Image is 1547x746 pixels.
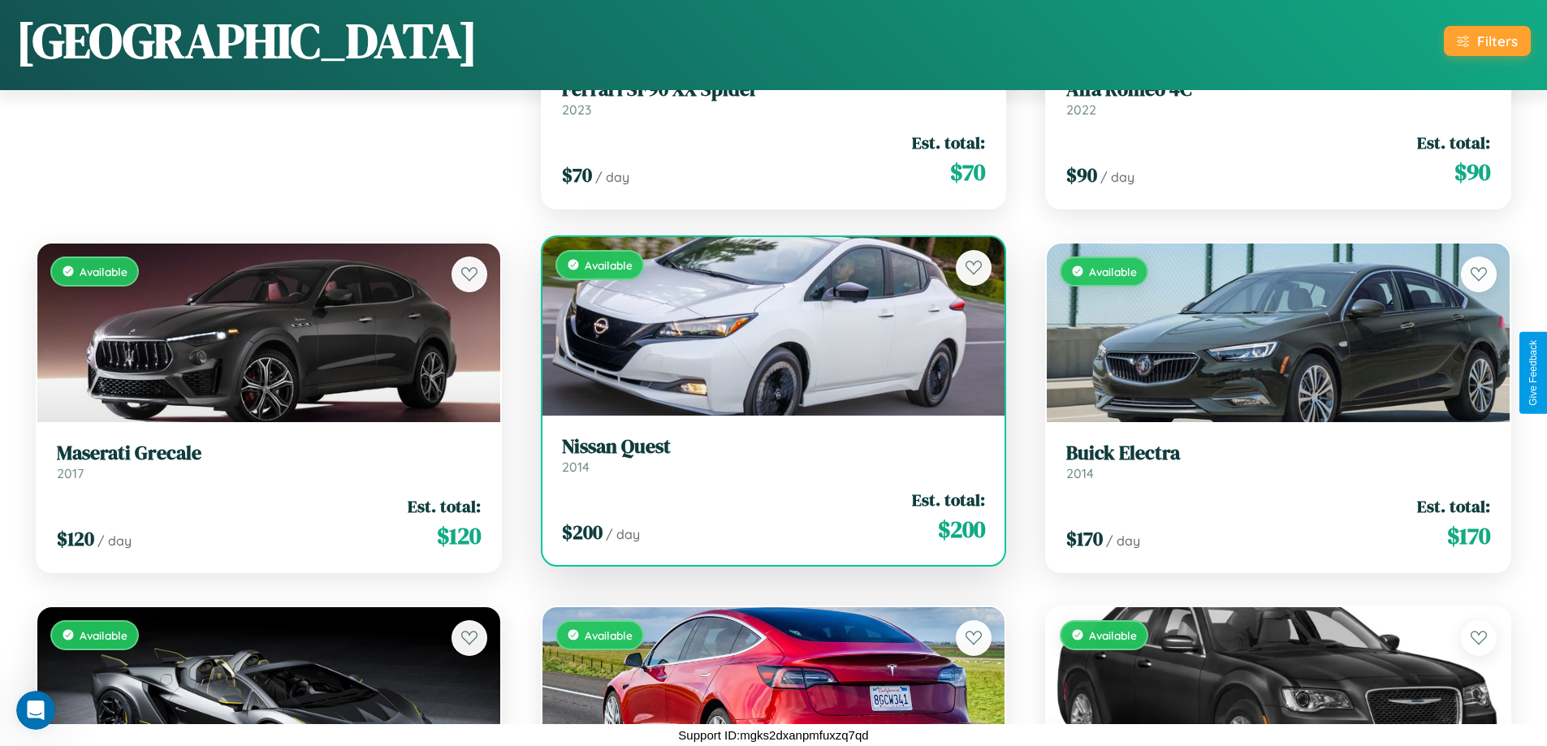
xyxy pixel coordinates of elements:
span: $ 120 [437,520,481,552]
div: Give Feedback [1528,340,1539,406]
a: Ferrari SF90 XX Spider2023 [562,78,986,118]
span: Est. total: [408,494,481,518]
span: $ 90 [1454,156,1490,188]
span: 2014 [562,459,590,475]
span: Available [585,628,633,642]
h3: Ferrari SF90 XX Spider [562,78,986,101]
a: Maserati Grecale2017 [57,442,481,481]
h3: Alfa Romeo 4C [1066,78,1490,101]
span: $ 200 [938,513,985,545]
iframe: Intercom live chat [16,691,55,730]
span: 2023 [562,101,591,118]
span: 2014 [1066,465,1094,481]
span: $ 70 [950,156,985,188]
span: Available [585,258,633,272]
span: / day [1100,169,1134,185]
span: / day [606,526,640,542]
span: 2017 [57,465,84,481]
h3: Maserati Grecale [57,442,481,465]
span: Est. total: [1417,131,1490,154]
button: Filters [1444,26,1531,56]
span: $ 200 [562,519,603,545]
span: $ 70 [562,162,592,188]
h3: Buick Electra [1066,442,1490,465]
div: Filters [1477,32,1518,50]
a: Alfa Romeo 4C2022 [1066,78,1490,118]
span: Est. total: [912,488,985,511]
h3: Nissan Quest [562,435,986,459]
span: Est. total: [912,131,985,154]
a: Nissan Quest2014 [562,435,986,475]
span: $ 170 [1447,520,1490,552]
span: Available [80,628,127,642]
p: Support ID: mgks2dxanpmfuxzq7qd [678,724,868,746]
span: / day [97,533,132,549]
span: $ 120 [57,525,94,552]
span: Available [80,265,127,278]
span: / day [595,169,629,185]
h1: [GEOGRAPHIC_DATA] [16,7,477,74]
span: / day [1106,533,1140,549]
span: Available [1089,265,1137,278]
a: Buick Electra2014 [1066,442,1490,481]
span: Est. total: [1417,494,1490,518]
span: 2022 [1066,101,1096,118]
span: $ 170 [1066,525,1103,552]
span: Available [1089,628,1137,642]
span: $ 90 [1066,162,1097,188]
